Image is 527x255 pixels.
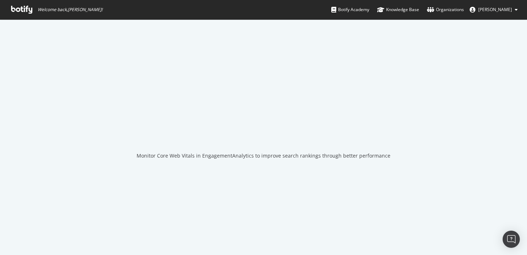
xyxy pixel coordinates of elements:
span: Welcome back, [PERSON_NAME] ! [38,7,103,13]
div: Botify Academy [331,6,369,13]
div: Open Intercom Messenger [503,231,520,248]
span: Marta Leira Gomez [478,6,512,13]
div: Monitor Core Web Vitals in EngagementAnalytics to improve search rankings through better performance [137,152,390,159]
div: Knowledge Base [377,6,419,13]
button: [PERSON_NAME] [464,4,523,15]
div: animation [238,115,289,141]
div: Organizations [427,6,464,13]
